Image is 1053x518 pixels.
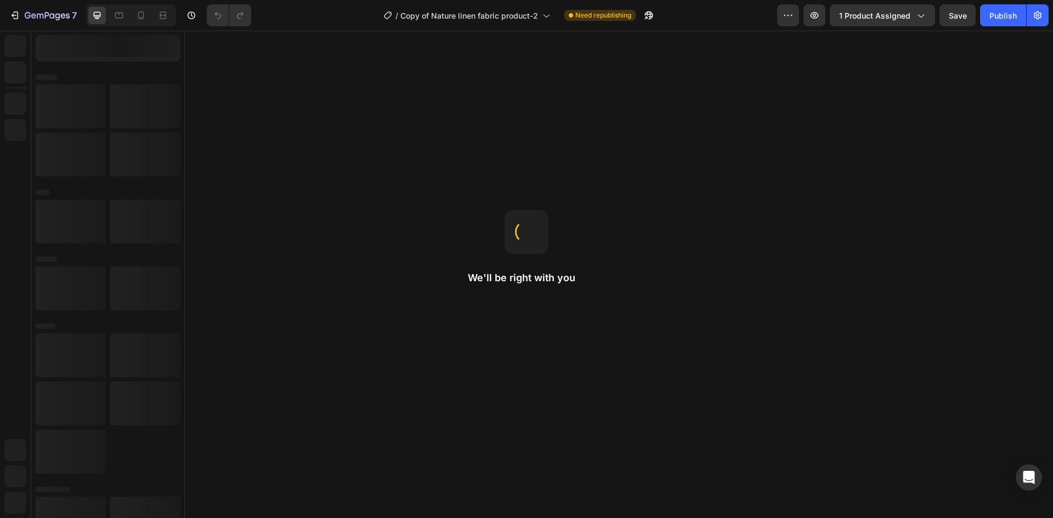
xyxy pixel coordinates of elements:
[400,10,538,21] span: Copy of Nature linen fabric product-2
[939,4,976,26] button: Save
[72,9,77,22] p: 7
[839,10,910,21] span: 1 product assigned
[468,271,585,284] h2: We'll be right with you
[1016,464,1042,491] div: Open Intercom Messenger
[949,11,967,20] span: Save
[830,4,935,26] button: 1 product assigned
[989,10,1017,21] div: Publish
[395,10,398,21] span: /
[207,4,251,26] div: Undo/Redo
[575,10,631,20] span: Need republishing
[980,4,1026,26] button: Publish
[4,4,82,26] button: 7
